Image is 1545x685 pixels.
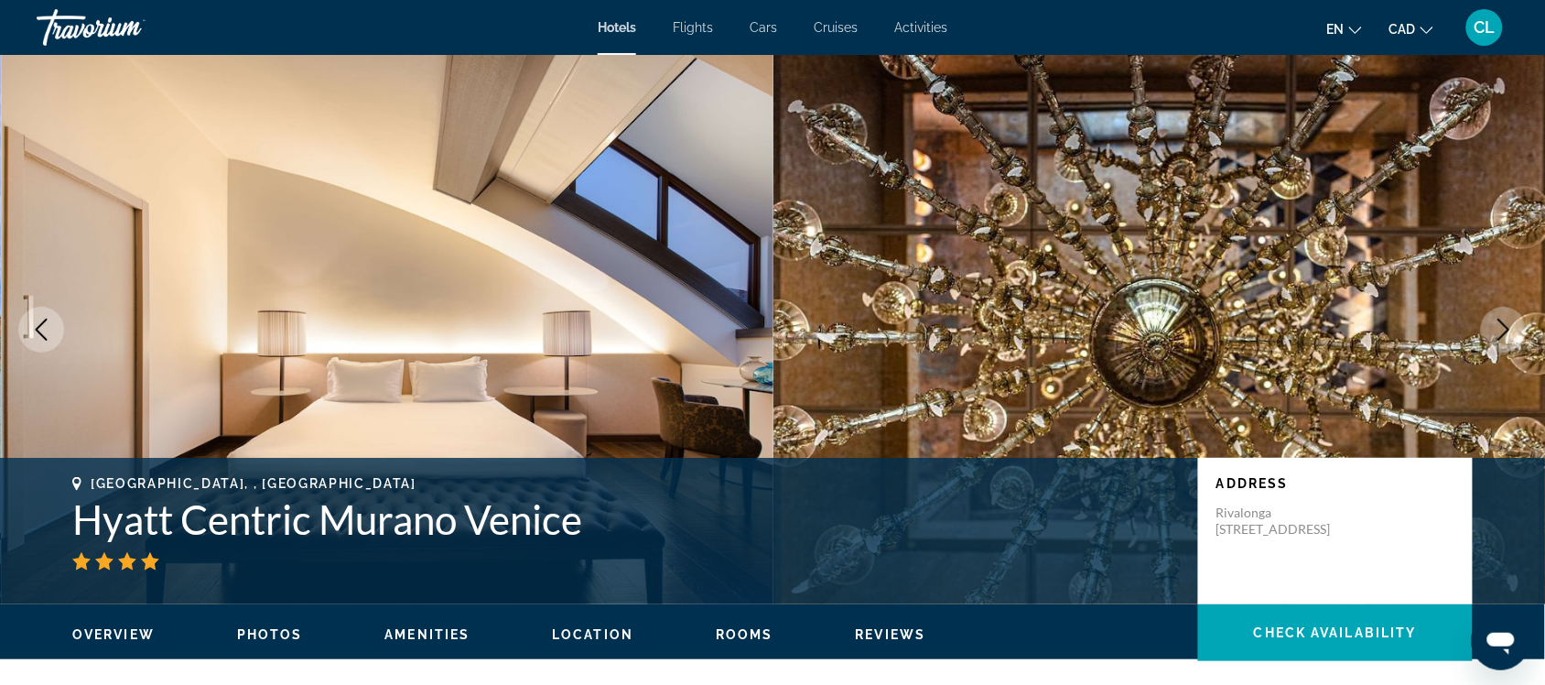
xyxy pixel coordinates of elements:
[894,20,947,35] a: Activities
[716,627,773,642] span: Rooms
[1481,307,1527,353] button: Next image
[37,4,220,51] a: Travorium
[1327,22,1345,37] span: en
[1216,505,1363,538] p: Rivalonga [STREET_ADDRESS]
[552,626,633,643] button: Location
[750,20,777,35] a: Cars
[552,627,633,642] span: Location
[856,627,926,642] span: Reviews
[1472,612,1530,670] iframe: Bouton de lancement de la fenêtre de messagerie
[1389,22,1416,37] span: CAD
[91,476,416,491] span: [GEOGRAPHIC_DATA], , [GEOGRAPHIC_DATA]
[72,626,155,643] button: Overview
[72,627,155,642] span: Overview
[598,20,636,35] a: Hotels
[1475,18,1496,37] span: CL
[1198,604,1473,661] button: Check Availability
[1327,16,1362,42] button: Change language
[384,627,470,642] span: Amenities
[1389,16,1433,42] button: Change currency
[814,20,858,35] a: Cruises
[384,626,470,643] button: Amenities
[856,626,926,643] button: Reviews
[18,307,64,353] button: Previous image
[673,20,713,35] a: Flights
[237,626,303,643] button: Photos
[1254,625,1417,640] span: Check Availability
[1216,476,1454,491] p: Address
[1461,8,1508,47] button: User Menu
[716,626,773,643] button: Rooms
[237,627,303,642] span: Photos
[72,495,1180,543] h1: Hyatt Centric Murano Venice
